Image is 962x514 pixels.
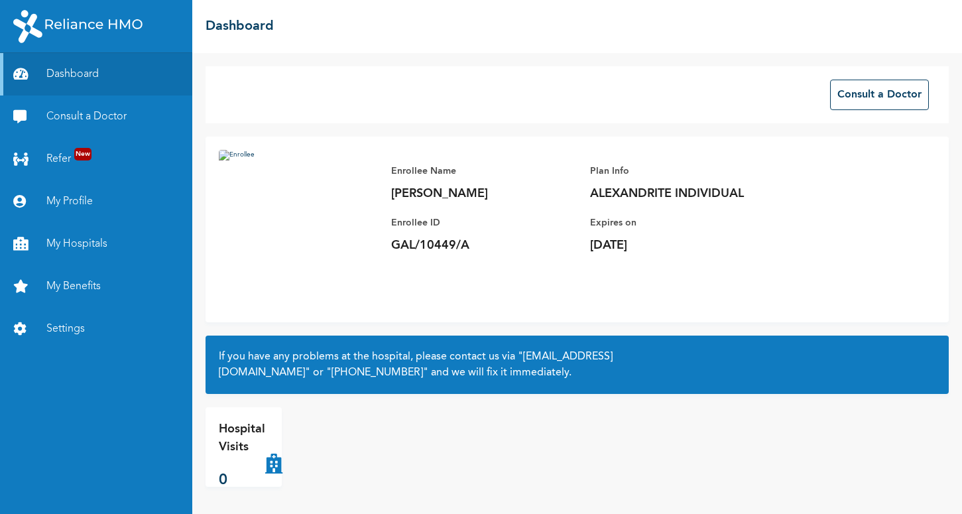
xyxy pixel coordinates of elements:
[590,163,776,179] p: Plan Info
[391,186,577,202] p: [PERSON_NAME]
[219,349,935,381] h2: If you have any problems at the hospital, please contact us via or and we will fix it immediately.
[391,237,577,253] p: GAL/10449/A
[219,470,265,491] p: 0
[590,215,776,231] p: Expires on
[326,367,428,378] a: "[PHONE_NUMBER]"
[206,17,274,36] h2: Dashboard
[74,148,91,161] span: New
[830,80,929,110] button: Consult a Doctor
[219,150,378,309] img: Enrollee
[391,215,577,231] p: Enrollee ID
[590,186,776,202] p: ALEXANDRITE INDIVIDUAL
[590,237,776,253] p: [DATE]
[13,10,143,43] img: RelianceHMO's Logo
[219,420,265,456] p: Hospital Visits
[391,163,577,179] p: Enrollee Name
